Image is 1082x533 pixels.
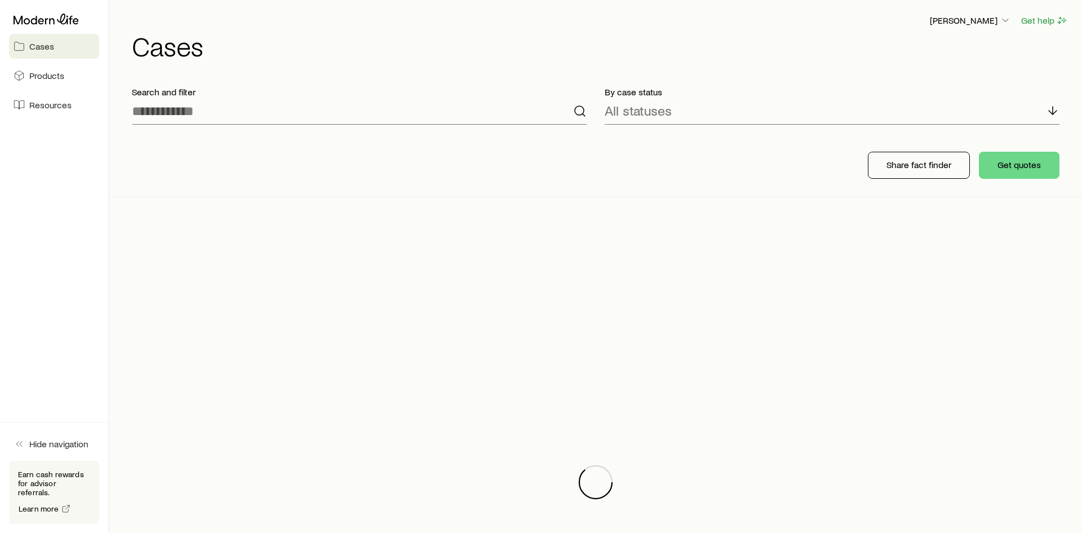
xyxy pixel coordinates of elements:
span: Cases [29,41,54,52]
span: Hide navigation [29,438,88,450]
button: [PERSON_NAME] [929,14,1012,28]
span: Resources [29,99,72,111]
a: Resources [9,92,99,117]
p: Search and filter [132,86,587,98]
button: Share fact finder [868,152,970,179]
p: Share fact finder [886,159,951,170]
button: Get help [1021,14,1068,27]
p: By case status [605,86,1059,98]
p: All statuses [605,103,672,118]
h1: Cases [132,32,1068,59]
div: Earn cash rewards for advisor referrals.Learn more [9,461,99,524]
p: [PERSON_NAME] [930,15,1011,26]
span: Learn more [19,505,59,513]
span: Products [29,70,64,81]
a: Products [9,63,99,88]
button: Get quotes [979,152,1059,179]
a: Cases [9,34,99,59]
button: Hide navigation [9,431,99,456]
p: Earn cash rewards for advisor referrals. [18,470,90,497]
